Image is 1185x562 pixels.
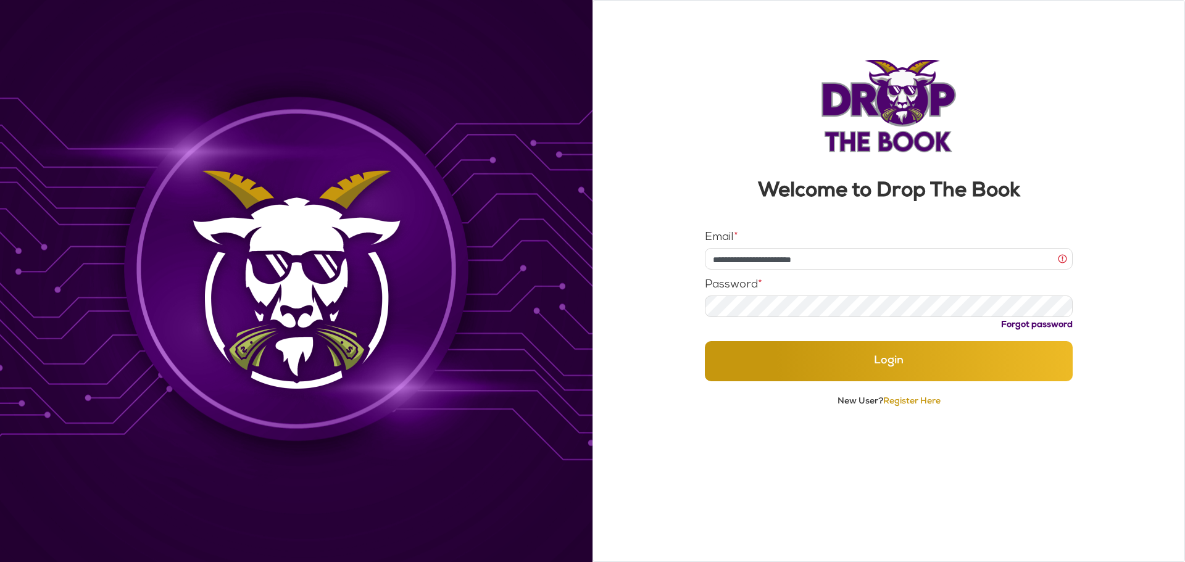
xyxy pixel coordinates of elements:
p: New User? [705,396,1073,408]
button: Login [705,341,1073,381]
h3: Welcome to Drop The Book [705,182,1073,202]
a: Forgot password [1001,321,1073,329]
label: Password [705,279,762,291]
a: Register Here [883,397,941,406]
img: Background Image [179,159,414,403]
label: Email [705,232,738,243]
img: Logo [820,60,957,152]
